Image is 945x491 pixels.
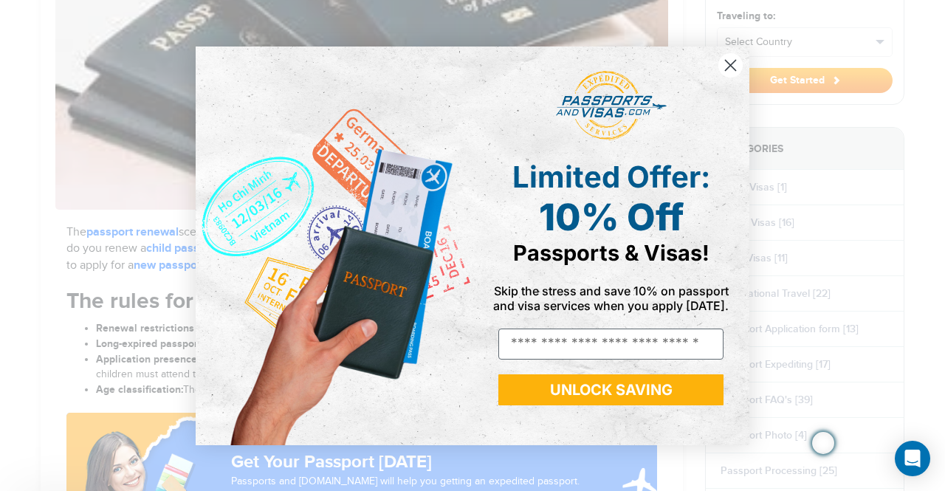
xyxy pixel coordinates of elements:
span: Limited Offer: [512,159,710,195]
button: Close dialog [718,52,743,78]
span: Skip the stress and save 10% on passport and visa services when you apply [DATE]. [493,284,729,313]
span: Passports & Visas! [513,240,709,266]
img: passports and visas [556,71,667,140]
div: Open Intercom Messenger [895,441,930,476]
button: UNLOCK SAVING [498,374,724,405]
span: 10% Off [539,195,684,239]
img: de9cda0d-0715-46ca-9a25-073762a91ba7.png [196,47,472,445]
